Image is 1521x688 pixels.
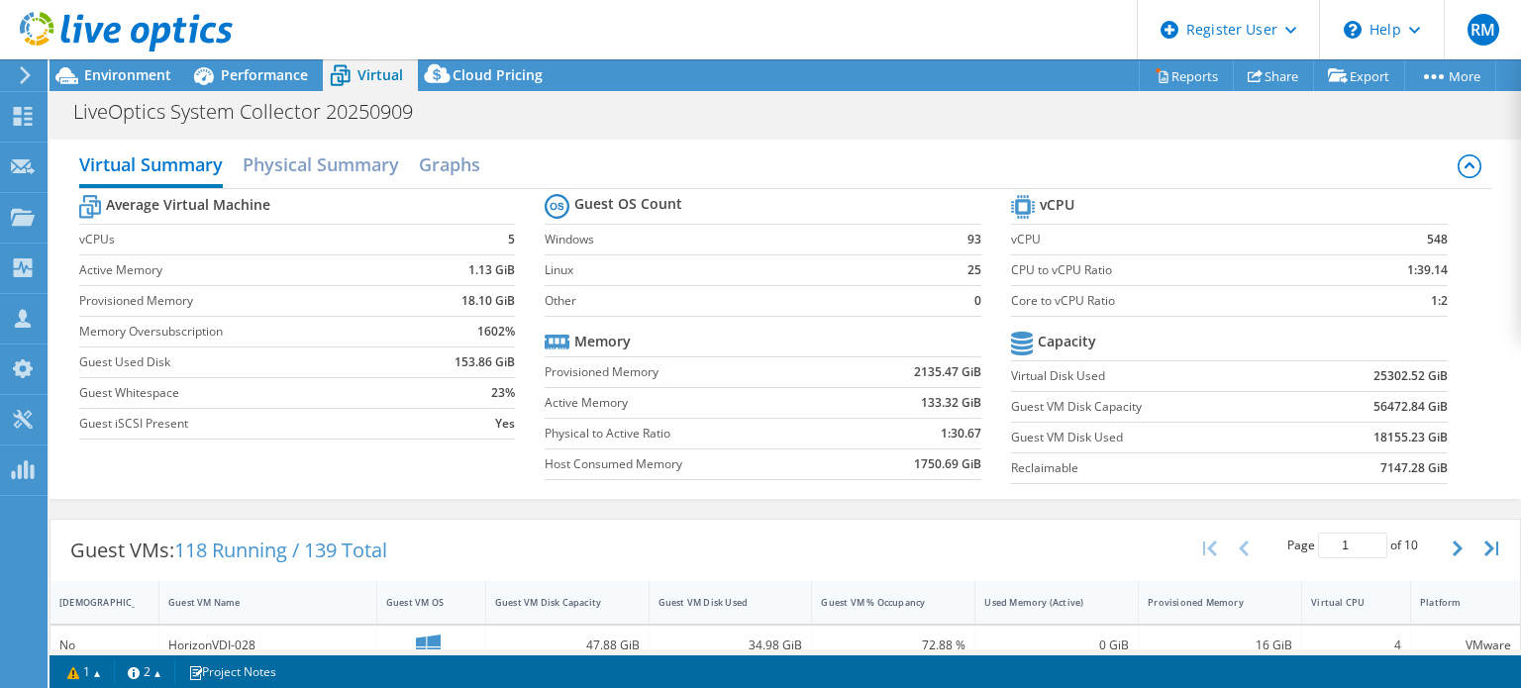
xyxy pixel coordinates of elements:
b: 0 [974,291,981,311]
h2: Physical Summary [243,145,399,184]
b: Yes [495,414,515,434]
label: Guest VM Disk Capacity [1011,397,1296,417]
label: Guest iSCSI Present [79,414,411,434]
div: Guest VM % Occupancy [821,596,942,609]
div: Virtual CPU [1311,596,1377,609]
b: Average Virtual Machine [106,195,270,215]
div: Guest VM Disk Capacity [495,596,616,609]
b: 1:2 [1431,291,1448,311]
span: Environment [84,65,171,84]
div: 4 [1311,635,1401,656]
span: RM [1468,14,1499,46]
label: Virtual Disk Used [1011,366,1296,386]
b: Memory [574,332,631,351]
svg: \n [1344,21,1362,39]
div: Guest VM OS [386,596,453,609]
b: 25302.52 GiB [1373,366,1448,386]
div: 16 GiB [1148,635,1292,656]
label: Active Memory [79,260,411,280]
a: 1 [53,659,115,684]
b: 18155.23 GiB [1373,428,1448,447]
span: Cloud Pricing [453,65,543,84]
b: 153.86 GiB [455,352,515,372]
b: 1602% [477,322,515,342]
b: 5 [508,230,515,249]
b: Guest OS Count [574,194,682,214]
a: Project Notes [174,659,290,684]
div: 34.98 GiB [659,635,803,656]
b: 1:39.14 [1407,260,1448,280]
a: Share [1233,60,1314,91]
label: Physical to Active Ratio [545,424,845,443]
div: VMware [1420,635,1511,656]
div: No [59,635,150,656]
div: Guest VM Disk Used [659,596,779,609]
label: vCPU [1011,230,1333,249]
b: 56472.84 GiB [1373,397,1448,417]
label: Guest VM Disk Used [1011,428,1296,447]
span: Page of [1287,533,1418,558]
b: 133.32 GiB [921,393,981,413]
a: 2 [114,659,175,684]
span: Virtual [357,65,403,84]
b: 93 [967,230,981,249]
label: Provisioned Memory [545,362,845,382]
b: 23% [491,383,515,403]
h1: LiveOptics System Collector 20250909 [64,101,444,123]
b: 1:30.67 [941,424,981,443]
span: Performance [221,65,308,84]
label: Reclaimable [1011,458,1296,478]
label: Memory Oversubscription [79,322,411,342]
b: 25 [967,260,981,280]
div: Used Memory (Active) [984,596,1105,609]
a: Export [1313,60,1405,91]
div: Guest VMs: [51,520,407,581]
label: CPU to vCPU Ratio [1011,260,1333,280]
a: More [1404,60,1496,91]
label: Linux [545,260,941,280]
b: Capacity [1038,332,1096,351]
label: Core to vCPU Ratio [1011,291,1333,311]
input: jump to page [1318,533,1387,558]
a: Reports [1139,60,1234,91]
div: Platform [1420,596,1487,609]
label: Provisioned Memory [79,291,411,311]
label: Guest Used Disk [79,352,411,372]
b: 1750.69 GiB [914,454,981,474]
div: Guest VM Name [168,596,344,609]
label: Windows [545,230,941,249]
label: Guest Whitespace [79,383,411,403]
span: 118 Running / 139 Total [174,537,387,563]
b: 7147.28 GiB [1380,458,1448,478]
b: 1.13 GiB [468,260,515,280]
div: Provisioned Memory [1148,596,1268,609]
b: 548 [1427,230,1448,249]
label: Other [545,291,941,311]
b: 18.10 GiB [461,291,515,311]
div: 47.88 GiB [495,635,640,656]
span: 10 [1404,537,1418,553]
h2: Virtual Summary [79,145,223,188]
div: [DEMOGRAPHIC_DATA] [59,596,126,609]
b: 2135.47 GiB [914,362,981,382]
div: HorizonVDI-028 [168,635,367,656]
label: vCPUs [79,230,411,249]
div: 72.88 % [821,635,965,656]
h2: Graphs [419,145,480,184]
label: Active Memory [545,393,845,413]
b: vCPU [1040,195,1074,215]
div: 0 GiB [984,635,1129,656]
label: Host Consumed Memory [545,454,845,474]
